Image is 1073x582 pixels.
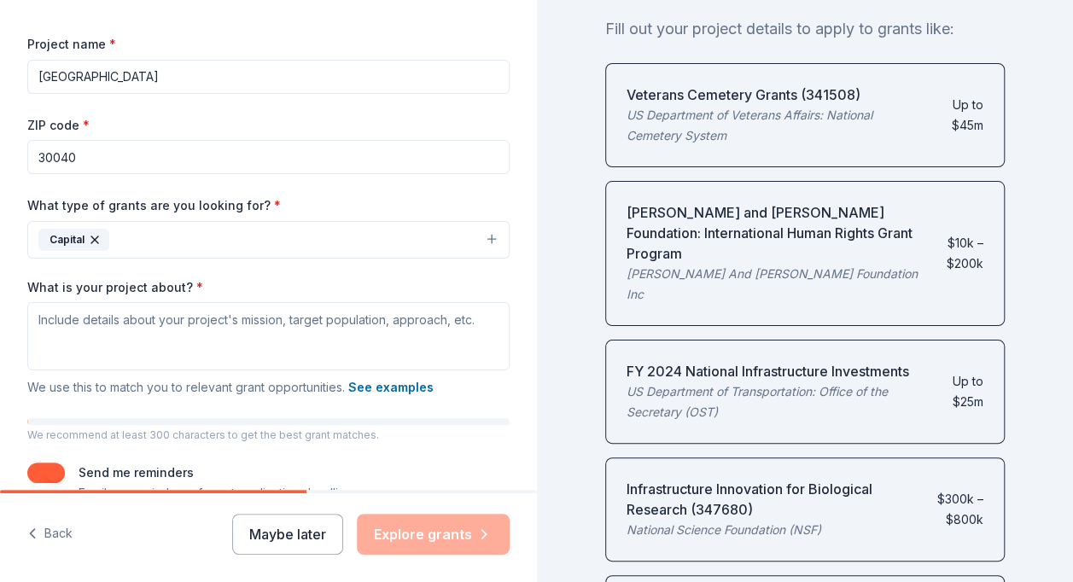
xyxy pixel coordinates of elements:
label: What type of grants are you looking for? [27,197,281,214]
p: We recommend at least 300 characters to get the best grant matches. [27,428,510,442]
div: [PERSON_NAME] and [PERSON_NAME] Foundation: International Human Rights Grant Program [627,202,932,264]
div: Capital [38,229,109,251]
div: Up to $25m [930,371,983,412]
span: We use this to match you to relevant grant opportunities. [27,380,434,394]
button: Capital [27,221,510,259]
input: After school program [27,60,510,94]
div: Infrastructure Innovation for Biological Research (347680) [627,479,906,520]
button: Back [27,516,73,552]
label: Send me reminders [79,465,194,480]
div: Up to $45m [929,95,983,136]
input: 12345 (U.S. only) [27,140,510,174]
label: Project name [27,36,116,53]
div: National Science Foundation (NSF) [627,520,906,540]
div: $300k – $800k [918,489,983,530]
button: Maybe later [232,514,343,555]
div: Fill out your project details to apply to grants like: [605,15,1006,43]
div: [PERSON_NAME] And [PERSON_NAME] Foundation Inc [627,264,932,305]
div: US Department of Veterans Affairs: National Cemetery System [627,105,916,146]
div: FY 2024 National Infrastructure Investments [627,361,917,381]
div: Veterans Cemetery Grants (341508) [627,84,916,105]
label: ZIP code [27,117,90,134]
div: $10k – $200k [945,233,983,274]
label: What is your project about? [27,279,203,296]
button: See examples [348,377,434,398]
p: Email me reminders of grant application deadlines [79,483,359,503]
div: US Department of Transportation: Office of the Secretary (OST) [627,381,917,422]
